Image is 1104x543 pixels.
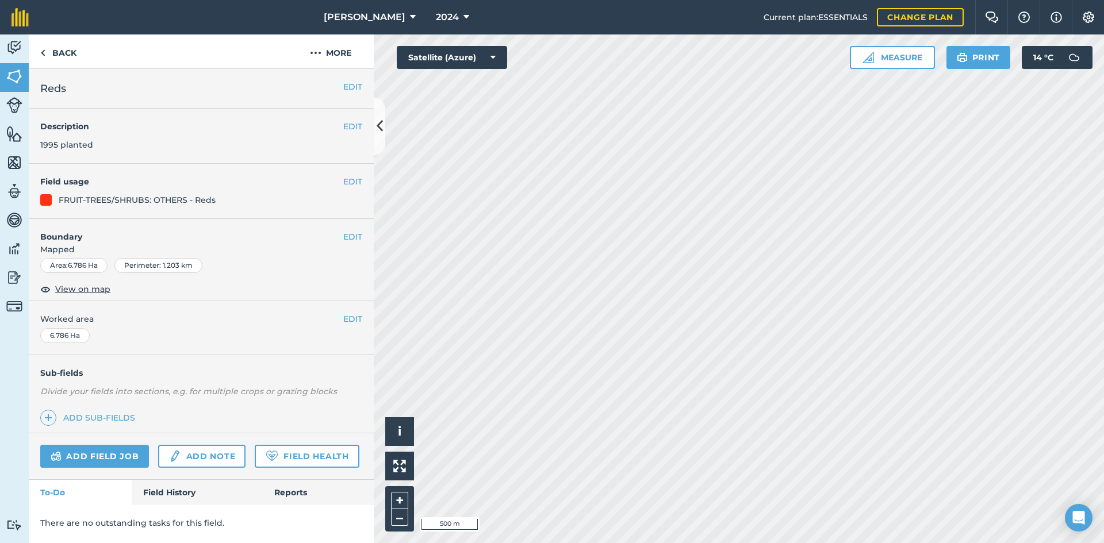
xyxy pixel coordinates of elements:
button: Measure [850,46,935,69]
img: svg+xml;base64,PHN2ZyB4bWxucz0iaHR0cDovL3d3dy53My5vcmcvMjAwMC9zdmciIHdpZHRoPSI5IiBoZWlnaHQ9IjI0Ii... [40,46,45,60]
img: svg+xml;base64,PD94bWwgdmVyc2lvbj0iMS4wIiBlbmNvZGluZz0idXRmLTgiPz4KPCEtLSBHZW5lcmF0b3I6IEFkb2JlIE... [6,39,22,56]
button: EDIT [343,175,362,188]
img: fieldmargin Logo [11,8,29,26]
img: svg+xml;base64,PD94bWwgdmVyc2lvbj0iMS4wIiBlbmNvZGluZz0idXRmLTgiPz4KPCEtLSBHZW5lcmF0b3I6IEFkb2JlIE... [51,449,62,463]
h4: Field usage [40,175,343,188]
span: Worked area [40,313,362,325]
img: svg+xml;base64,PHN2ZyB4bWxucz0iaHR0cDovL3d3dy53My5vcmcvMjAwMC9zdmciIHdpZHRoPSI1NiIgaGVpZ2h0PSI2MC... [6,154,22,171]
button: View on map [40,282,110,296]
span: 2024 [436,10,459,24]
button: EDIT [343,230,362,243]
a: Change plan [877,8,964,26]
span: Mapped [29,243,374,256]
a: Add sub-fields [40,410,140,426]
img: svg+xml;base64,PHN2ZyB4bWxucz0iaHR0cDovL3d3dy53My5vcmcvMjAwMC9zdmciIHdpZHRoPSIxNCIgaGVpZ2h0PSIyNC... [44,411,52,425]
img: Four arrows, one pointing top left, one top right, one bottom right and the last bottom left [393,460,406,472]
img: Two speech bubbles overlapping with the left bubble in the forefront [985,11,999,23]
h4: Description [40,120,362,133]
img: svg+xml;base64,PD94bWwgdmVyc2lvbj0iMS4wIiBlbmNvZGluZz0idXRmLTgiPz4KPCEtLSBHZW5lcmF0b3I6IEFkb2JlIE... [168,449,181,463]
span: View on map [55,283,110,295]
h4: Sub-fields [29,367,374,379]
span: i [398,424,401,438]
button: More [287,34,374,68]
div: FRUIT-TREES/SHRUBS: OTHERS - Reds [59,194,216,206]
button: – [391,509,408,526]
img: svg+xml;base64,PHN2ZyB4bWxucz0iaHR0cDovL3d3dy53My5vcmcvMjAwMC9zdmciIHdpZHRoPSIxOCIgaGVpZ2h0PSIyNC... [40,282,51,296]
button: + [391,492,408,509]
img: svg+xml;base64,PHN2ZyB4bWxucz0iaHR0cDovL3d3dy53My5vcmcvMjAwMC9zdmciIHdpZHRoPSIyMCIgaGVpZ2h0PSIyNC... [310,46,321,60]
img: A question mark icon [1017,11,1031,23]
button: i [385,417,414,446]
img: svg+xml;base64,PD94bWwgdmVyc2lvbj0iMS4wIiBlbmNvZGluZz0idXRmLTgiPz4KPCEtLSBHZW5lcmF0b3I6IEFkb2JlIE... [1063,46,1086,69]
span: 14 ° C [1033,46,1053,69]
div: Area : 6.786 Ha [40,258,108,273]
img: svg+xml;base64,PHN2ZyB4bWxucz0iaHR0cDovL3d3dy53My5vcmcvMjAwMC9zdmciIHdpZHRoPSI1NiIgaGVpZ2h0PSI2MC... [6,68,22,85]
img: svg+xml;base64,PHN2ZyB4bWxucz0iaHR0cDovL3d3dy53My5vcmcvMjAwMC9zdmciIHdpZHRoPSIxOSIgaGVpZ2h0PSIyNC... [957,51,968,64]
span: Current plan : ESSENTIALS [764,11,868,24]
button: EDIT [343,313,362,325]
img: svg+xml;base64,PD94bWwgdmVyc2lvbj0iMS4wIiBlbmNvZGluZz0idXRmLTgiPz4KPCEtLSBHZW5lcmF0b3I6IEFkb2JlIE... [6,519,22,530]
p: There are no outstanding tasks for this field. [40,517,362,529]
img: svg+xml;base64,PD94bWwgdmVyc2lvbj0iMS4wIiBlbmNvZGluZz0idXRmLTgiPz4KPCEtLSBHZW5lcmF0b3I6IEFkb2JlIE... [6,269,22,286]
img: svg+xml;base64,PD94bWwgdmVyc2lvbj0iMS4wIiBlbmNvZGluZz0idXRmLTgiPz4KPCEtLSBHZW5lcmF0b3I6IEFkb2JlIE... [6,298,22,314]
span: [PERSON_NAME] [324,10,405,24]
img: svg+xml;base64,PD94bWwgdmVyc2lvbj0iMS4wIiBlbmNvZGluZz0idXRmLTgiPz4KPCEtLSBHZW5lcmF0b3I6IEFkb2JlIE... [6,240,22,257]
button: EDIT [343,120,362,133]
span: 1995 planted [40,140,93,150]
button: 14 °C [1022,46,1092,69]
a: Back [29,34,88,68]
div: Perimeter : 1.203 km [114,258,202,273]
img: Ruler icon [862,52,874,63]
button: Satellite (Azure) [397,46,507,69]
h4: Boundary [29,219,343,243]
div: 6.786 Ha [40,328,90,343]
button: EDIT [343,80,362,93]
a: Field History [132,480,262,505]
img: svg+xml;base64,PHN2ZyB4bWxucz0iaHR0cDovL3d3dy53My5vcmcvMjAwMC9zdmciIHdpZHRoPSIxNyIgaGVpZ2h0PSIxNy... [1051,10,1062,24]
img: svg+xml;base64,PD94bWwgdmVyc2lvbj0iMS4wIiBlbmNvZGluZz0idXRmLTgiPz4KPCEtLSBHZW5lcmF0b3I6IEFkb2JlIE... [6,211,22,229]
img: svg+xml;base64,PD94bWwgdmVyc2lvbj0iMS4wIiBlbmNvZGluZz0idXRmLTgiPz4KPCEtLSBHZW5lcmF0b3I6IEFkb2JlIE... [6,97,22,113]
a: Add field job [40,445,149,468]
a: Field Health [255,445,359,468]
a: Reports [263,480,374,505]
img: svg+xml;base64,PD94bWwgdmVyc2lvbj0iMS4wIiBlbmNvZGluZz0idXRmLTgiPz4KPCEtLSBHZW5lcmF0b3I6IEFkb2JlIE... [6,183,22,200]
img: svg+xml;base64,PHN2ZyB4bWxucz0iaHR0cDovL3d3dy53My5vcmcvMjAwMC9zdmciIHdpZHRoPSI1NiIgaGVpZ2h0PSI2MC... [6,125,22,143]
button: Print [946,46,1011,69]
div: Open Intercom Messenger [1065,504,1092,532]
img: A cog icon [1082,11,1095,23]
em: Divide your fields into sections, e.g. for multiple crops or grazing blocks [40,386,337,396]
span: Reds [40,80,66,97]
a: Add note [158,445,246,468]
a: To-Do [29,480,132,505]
